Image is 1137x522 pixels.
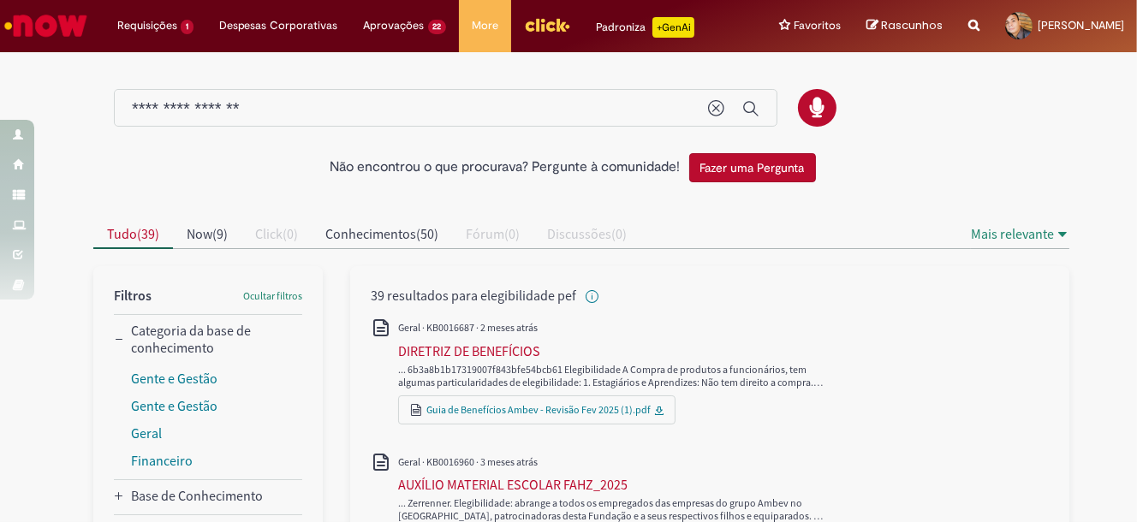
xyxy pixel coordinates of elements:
h2: Não encontrou o que procurava? Pergunte à comunidade! [330,160,681,175]
p: +GenAi [652,17,694,38]
img: ServiceNow [2,9,90,43]
span: 1 [181,20,193,34]
span: More [472,17,498,34]
span: Rascunhos [881,17,943,33]
span: 22 [428,20,447,34]
div: Padroniza [596,17,694,38]
span: Favoritos [794,17,841,34]
span: Requisições [117,17,177,34]
span: Aprovações [364,17,425,34]
a: Rascunhos [866,18,943,34]
span: Despesas Corporativas [219,17,338,34]
img: click_logo_yellow_360x200.png [524,12,570,38]
button: Fazer uma Pergunta [689,153,816,182]
span: [PERSON_NAME] [1038,18,1124,33]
